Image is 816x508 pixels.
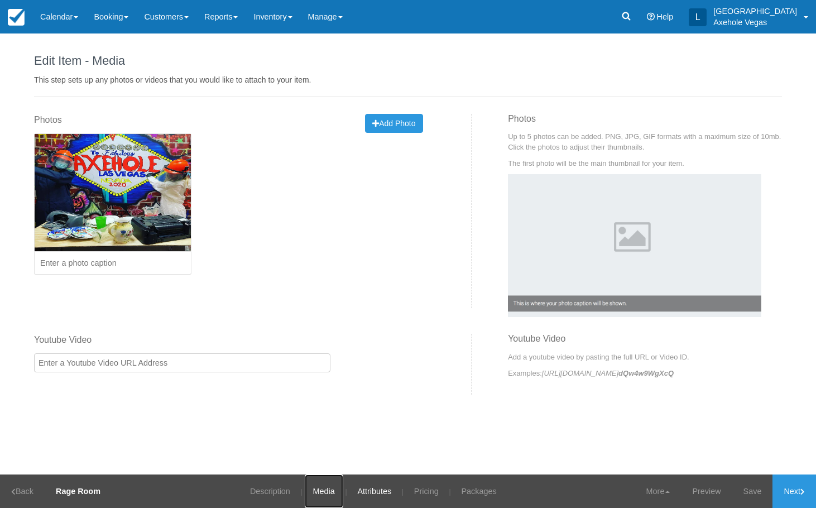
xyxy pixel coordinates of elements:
[365,114,423,133] button: Add Photo
[35,134,191,251] img: L104-1
[508,158,782,169] p: The first photo will be the main thumbnail for your item.
[34,334,330,347] label: Youtube Video
[508,131,782,152] p: Up to 5 photos can be added. PNG, JPG, GIF formats with a maximum size of 10mb. Click the photos ...
[508,174,761,317] img: Example Photo Caption
[508,352,782,362] p: Add a youtube video by pasting the full URL or Video ID.
[56,487,100,496] strong: Rage Room
[508,114,782,132] h3: Photos
[34,74,782,85] p: This step sets up any photos or videos that you would like to attach to your item.
[8,9,25,26] img: checkfront-main-nav-mini-logo.png
[542,369,674,377] em: [URL][DOMAIN_NAME]
[618,369,674,377] strong: dQw4w9WgXcQ
[508,334,782,352] h3: Youtube Video
[34,114,62,127] label: Photos
[372,119,415,128] span: Add Photo
[732,475,773,508] a: Save
[34,353,330,372] input: Enter a Youtube Video URL Address
[34,252,191,275] input: Enter a photo caption
[689,8,707,26] div: L
[681,475,732,508] a: Preview
[647,13,655,21] i: Help
[635,475,681,508] a: More
[772,475,816,508] a: Next
[713,6,797,17] p: [GEOGRAPHIC_DATA]
[349,475,400,508] a: Attributes
[657,12,674,21] span: Help
[508,368,782,378] p: Examples:
[305,475,343,508] a: Media
[34,54,782,68] h1: Edit Item - Media
[713,17,797,28] p: Axehole Vegas
[453,475,505,508] a: Packages
[242,475,299,508] a: Description
[406,475,447,508] a: Pricing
